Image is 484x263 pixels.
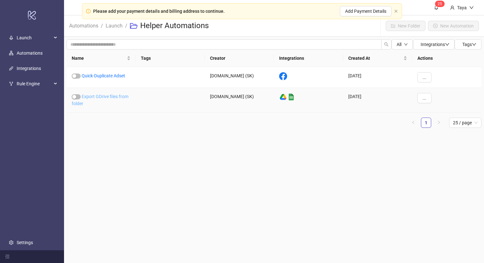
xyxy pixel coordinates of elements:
[205,67,274,88] div: [DOMAIN_NAME] (SK)
[417,72,432,82] button: ...
[140,21,209,31] h3: Helper Automations
[67,50,136,67] th: Name
[17,240,33,245] a: Settings
[101,16,103,36] li: /
[453,118,478,128] span: 25 / page
[72,55,125,62] span: Name
[472,42,476,47] span: down
[450,5,455,10] span: user
[205,50,274,67] th: Creator
[469,5,474,10] span: down
[428,21,479,31] button: New Automation
[9,35,13,40] span: rocket
[17,31,52,44] span: Launch
[423,75,426,80] span: ...
[455,4,469,11] div: Taya
[340,6,391,16] button: Add Payment Details
[438,2,440,6] span: 2
[408,118,418,128] button: left
[274,50,343,67] th: Integrations
[449,118,481,128] div: Page Size
[17,77,52,90] span: Rule Engine
[397,42,401,47] span: All
[421,118,431,128] a: 1
[445,42,449,47] span: down
[455,39,481,50] button: Tagsdown
[386,21,425,31] button: New Folder
[434,118,444,128] li: Next Page
[9,81,13,86] span: fork
[421,42,449,47] span: Integrations
[404,43,408,46] span: down
[82,73,125,78] a: Quick-Duplicate Adset
[408,118,418,128] li: Previous Page
[412,50,481,67] th: Actions
[462,42,476,47] span: Tags
[348,55,402,62] span: Created At
[417,93,432,103] button: ...
[68,22,100,29] a: Automations
[17,50,43,56] a: Automations
[345,9,386,14] span: Add Payment Details
[205,88,274,112] div: [DOMAIN_NAME] (SK)
[384,42,389,47] span: search
[343,67,412,88] div: [DATE]
[435,1,445,7] sup: 25
[343,88,412,112] div: [DATE]
[17,66,41,71] a: Integrations
[437,120,441,124] span: right
[343,50,412,67] th: Created At
[130,22,138,30] span: folder-open
[413,39,455,50] button: Integrationsdown
[125,16,127,36] li: /
[104,22,124,29] a: Launch
[72,94,128,106] a: Export GDrive files from folder
[93,8,225,15] div: Please add your payment details and billing address to continue.
[136,50,205,67] th: Tags
[394,9,398,13] button: close
[434,5,439,10] span: bell
[411,120,415,124] span: left
[434,118,444,128] button: right
[86,9,91,13] span: exclamation-circle
[423,96,426,101] span: ...
[440,2,442,6] span: 5
[391,39,413,50] button: Alldown
[5,254,10,259] span: menu-fold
